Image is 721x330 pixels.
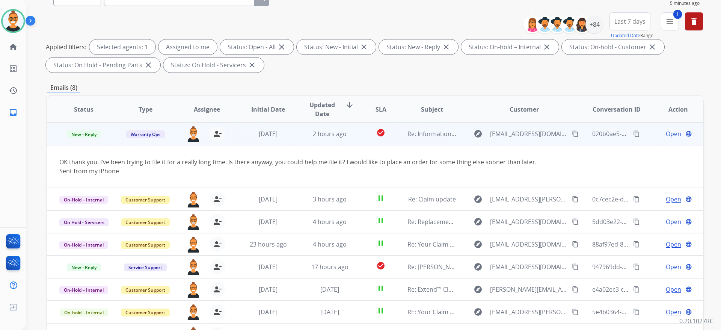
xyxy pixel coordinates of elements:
[313,240,347,248] span: 4 hours ago
[259,285,278,294] span: [DATE]
[305,100,339,118] span: Updated Date
[376,261,385,270] mat-icon: check_circle
[562,39,664,54] div: Status: On-hold - Customer
[689,17,698,26] mat-icon: delete
[376,128,385,137] mat-icon: check_circle
[297,39,376,54] div: Status: New - Initial
[407,285,608,294] span: Re: Extend™ Claims - Time to Get Your Replacement: Let’s go shopping!
[592,308,707,316] span: 5e4b0364-824a-428d-a041-a48a086fb7e2
[9,42,18,51] mat-icon: home
[665,17,674,26] mat-icon: menu
[490,262,567,271] span: [EMAIL_ADDRESS][DOMAIN_NAME]
[670,0,703,6] span: 5 minutes ago
[592,195,705,203] span: 0c7cec2e-da61-4b1a-b17c-d87f7ef187b2
[490,285,567,294] span: [PERSON_NAME][EMAIL_ADDRESS][PERSON_NAME][DOMAIN_NAME]
[320,308,339,316] span: [DATE]
[407,308,483,316] span: RE: Your Claim with Extend
[186,126,201,142] img: agent-avatar
[585,15,603,33] div: +84
[163,58,264,73] div: Status: On Hold - Servicers
[572,196,579,203] mat-icon: content_copy
[186,282,201,298] img: agent-avatar
[186,259,201,275] img: agent-avatar
[614,20,646,23] span: Last 7 days
[121,196,170,204] span: Customer Support
[376,105,386,114] span: SLA
[59,218,109,226] span: On Hold - Servicers
[376,306,385,315] mat-icon: pause
[186,214,201,230] img: agent-avatar
[121,218,170,226] span: Customer Support
[186,192,201,207] img: agent-avatar
[666,307,681,316] span: Open
[213,262,222,271] mat-icon: person_remove
[633,286,640,293] mat-icon: content_copy
[59,241,108,249] span: On-Hold – Internal
[313,130,347,138] span: 2 hours ago
[46,42,86,51] p: Applied filters:
[633,218,640,225] mat-icon: content_copy
[46,58,160,73] div: Status: On Hold - Pending Parts
[666,240,681,249] span: Open
[139,105,152,114] span: Type
[685,218,692,225] mat-icon: language
[376,194,385,203] mat-icon: pause
[213,195,222,204] mat-icon: person_remove
[60,309,108,316] span: On-hold – Internal
[611,33,640,39] button: Updated Date
[542,42,551,51] mat-icon: close
[510,105,539,114] span: Customer
[376,239,385,248] mat-icon: pause
[474,129,483,138] mat-icon: explore
[648,42,657,51] mat-icon: close
[213,285,222,294] mat-icon: person_remove
[407,130,542,138] span: Re: Information about your order (#461493564)
[47,83,80,92] p: Emails (8)
[474,307,483,316] mat-icon: explore
[666,262,681,271] span: Open
[213,307,222,316] mat-icon: person_remove
[259,130,278,138] span: [DATE]
[592,263,706,271] span: 947969dd-0bb6-4ff3-9761-4ba1768335fd
[59,286,108,294] span: On-Hold – Internal
[666,217,681,226] span: Open
[59,196,108,204] span: On-Hold – Internal
[213,129,222,138] mat-icon: person_remove
[259,218,278,226] span: [DATE]
[259,263,278,271] span: [DATE]
[9,108,18,117] mat-icon: inbox
[474,262,483,271] mat-icon: explore
[9,86,18,95] mat-icon: history
[593,105,641,114] span: Conversation ID
[442,42,451,51] mat-icon: close
[313,218,347,226] span: 4 hours ago
[641,96,703,123] th: Action
[661,12,679,30] button: 1
[320,285,339,294] span: [DATE]
[158,39,217,54] div: Assigned to me
[673,10,682,19] span: 1
[259,308,278,316] span: [DATE]
[592,240,702,248] span: 88af97ed-8e6f-44df-be0c-83f88c4a7392
[59,167,568,176] div: Sent from my iPhone
[666,129,681,138] span: Open
[474,285,483,294] mat-icon: explore
[9,64,18,73] mat-icon: list_alt
[407,218,588,226] span: Re: Replacement Transaction Error – Promo Code Not Accepted
[609,12,650,30] button: Last 7 days
[194,105,220,114] span: Assignee
[490,195,567,204] span: [EMAIL_ADDRESS][PERSON_NAME][DOMAIN_NAME]
[408,195,456,203] span: Re: Claim update
[74,105,94,114] span: Status
[572,263,579,270] mat-icon: content_copy
[251,105,285,114] span: Initial Date
[213,240,222,249] mat-icon: person_remove
[313,195,347,203] span: 3 hours ago
[220,39,294,54] div: Status: Open - All
[186,304,201,320] img: agent-avatar
[633,241,640,248] mat-icon: content_copy
[124,263,167,271] span: Service Support
[186,237,201,253] img: agent-avatar
[359,42,368,51] mat-icon: close
[666,195,681,204] span: Open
